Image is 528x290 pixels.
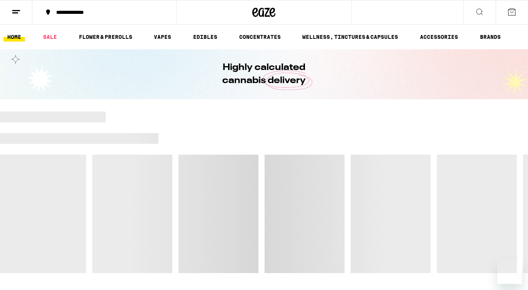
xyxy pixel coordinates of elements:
a: CONCENTRATES [235,32,285,42]
a: HOME [3,32,25,42]
a: EDIBLES [189,32,221,42]
a: SALE [39,32,61,42]
h1: Highly calculated cannabis delivery [201,61,328,87]
a: WELLNESS, TINCTURES & CAPSULES [298,32,402,42]
iframe: Button to launch messaging window [497,259,522,284]
a: ACCESSORIES [416,32,462,42]
a: VAPES [150,32,175,42]
a: BRANDS [476,32,505,42]
a: FLOWER & PREROLLS [75,32,136,42]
